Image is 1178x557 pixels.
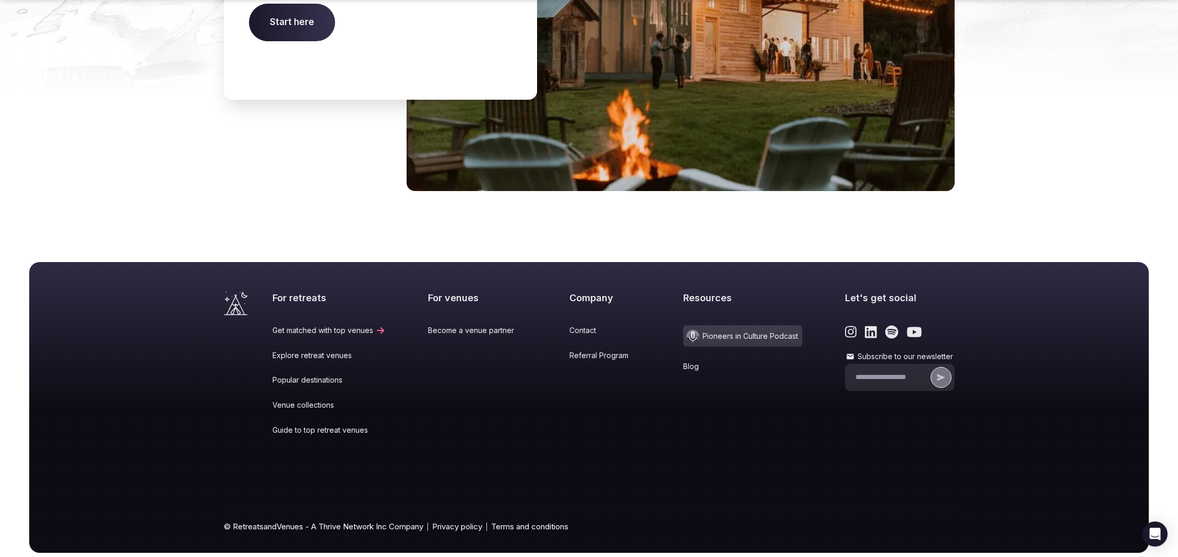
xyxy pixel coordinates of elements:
[845,325,857,339] a: Link to the retreats and venues Instagram page
[428,325,527,336] a: Become a venue partner
[428,291,527,304] h2: For venues
[249,17,335,27] a: Start here
[569,325,641,336] a: Contact
[907,325,922,339] a: Link to the retreats and venues Youtube page
[272,375,386,385] a: Popular destinations
[224,291,247,315] a: Visit the homepage
[224,508,955,553] div: © RetreatsandVenues - A Thrive Network Inc Company
[865,325,877,339] a: Link to the retreats and venues LinkedIn page
[432,521,482,532] a: Privacy policy
[683,325,802,347] a: Pioneers in Culture Podcast
[683,291,802,304] h2: Resources
[272,425,386,435] a: Guide to top retreat venues
[569,350,641,361] a: Referral Program
[272,400,386,410] a: Venue collections
[272,291,386,304] h2: For retreats
[249,4,335,41] span: Start here
[885,325,898,339] a: Link to the retreats and venues Spotify page
[272,325,386,336] a: Get matched with top venues
[272,350,386,361] a: Explore retreat venues
[683,361,802,372] a: Blog
[1143,522,1168,547] div: Open Intercom Messenger
[845,351,955,362] label: Subscribe to our newsletter
[491,521,568,532] a: Terms and conditions
[569,291,641,304] h2: Company
[845,291,955,304] h2: Let's get social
